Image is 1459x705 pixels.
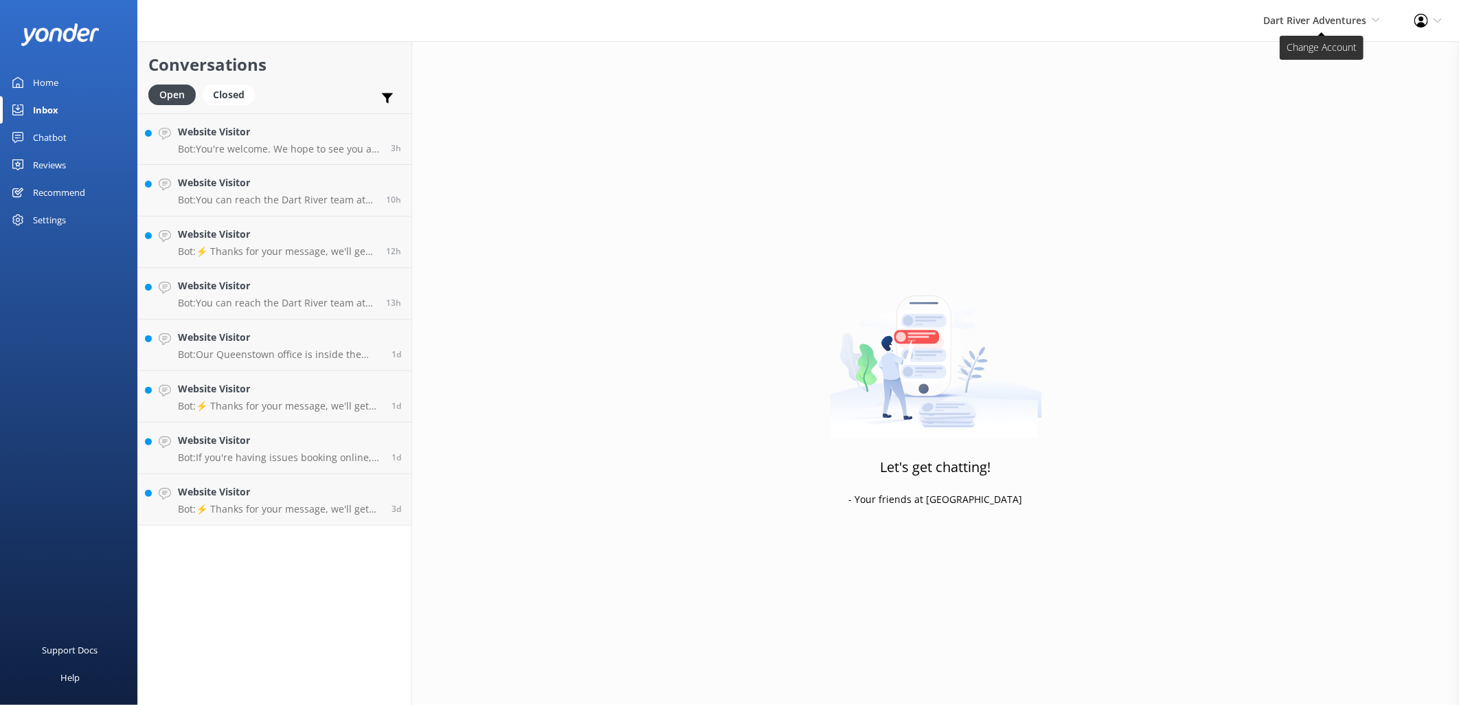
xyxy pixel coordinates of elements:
[33,124,67,151] div: Chatbot
[33,151,66,179] div: Reviews
[138,165,411,216] a: Website VisitorBot:You can reach the Dart River team at [PHONE_NUMBER] (within [GEOGRAPHIC_DATA])...
[138,216,411,268] a: Website VisitorBot:⚡ Thanks for your message, we'll get back to you as soon as we can. You're als...
[178,297,376,309] p: Bot: You can reach the Dart River team at [PHONE_NUMBER] (within [GEOGRAPHIC_DATA]), 0800 327 853...
[33,206,66,234] div: Settings
[148,85,196,105] div: Open
[830,267,1042,438] img: artwork of a man stealing a conversation from at giant smartphone
[178,503,381,515] p: Bot: ⚡ Thanks for your message, we'll get back to you as soon as we can. You're also welcome to k...
[203,85,255,105] div: Closed
[881,456,991,478] h3: Let's get chatting!
[178,227,376,242] h4: Website Visitor
[178,330,381,345] h4: Website Visitor
[33,96,58,124] div: Inbox
[392,348,401,360] span: Oct 09 2025 10:57pm (UTC +13:00) Pacific/Auckland
[391,142,401,154] span: Oct 11 2025 07:29am (UTC +13:00) Pacific/Auckland
[178,194,376,206] p: Bot: You can reach the Dart River team at [PHONE_NUMBER] (within [GEOGRAPHIC_DATA]), 0800 327 853...
[21,23,100,46] img: yonder-white-logo.png
[392,503,401,515] span: Oct 07 2025 03:56pm (UTC +13:00) Pacific/Auckland
[138,474,411,526] a: Website VisitorBot:⚡ Thanks for your message, we'll get back to you as soon as we can. You're als...
[386,297,401,309] span: Oct 10 2025 09:27pm (UTC +13:00) Pacific/Auckland
[43,636,98,664] div: Support Docs
[138,320,411,371] a: Website VisitorBot:Our Queenstown office is inside the [GEOGRAPHIC_DATA] at [STREET_ADDRESS], whe...
[178,484,381,500] h4: Website Visitor
[178,348,381,361] p: Bot: Our Queenstown office is inside the [GEOGRAPHIC_DATA] at [STREET_ADDRESS], where complimenta...
[178,433,381,448] h4: Website Visitor
[178,143,381,155] p: Bot: You're welcome. We hope to see you at [GEOGRAPHIC_DATA] soon!
[138,113,411,165] a: Website VisitorBot:You're welcome. We hope to see you at [GEOGRAPHIC_DATA] soon!3h
[178,175,376,190] h4: Website Visitor
[138,371,411,423] a: Website VisitorBot:⚡ Thanks for your message, we'll get back to you as soon as we can. You're als...
[148,52,401,78] h2: Conversations
[138,423,411,474] a: Website VisitorBot:If you're having issues booking online, please contact the Dart River team on ...
[178,124,381,139] h4: Website Visitor
[1263,14,1366,27] span: Dart River Adventures
[33,69,58,96] div: Home
[203,87,262,102] a: Closed
[148,87,203,102] a: Open
[178,381,381,396] h4: Website Visitor
[178,278,376,293] h4: Website Visitor
[178,400,381,412] p: Bot: ⚡ Thanks for your message, we'll get back to you as soon as we can. You're also welcome to k...
[386,194,401,205] span: Oct 11 2025 12:14am (UTC +13:00) Pacific/Auckland
[33,179,85,206] div: Recommend
[60,664,80,691] div: Help
[392,400,401,412] span: Oct 09 2025 05:18pm (UTC +13:00) Pacific/Auckland
[178,451,381,464] p: Bot: If you're having issues booking online, please contact the Dart River team on [PHONE_NUMBER]...
[178,245,376,258] p: Bot: ⚡ Thanks for your message, we'll get back to you as soon as we can. You're also welcome to k...
[392,451,401,463] span: Oct 09 2025 12:59pm (UTC +13:00) Pacific/Auckland
[386,245,401,257] span: Oct 10 2025 09:58pm (UTC +13:00) Pacific/Auckland
[849,492,1023,507] p: - Your friends at [GEOGRAPHIC_DATA]
[138,268,411,320] a: Website VisitorBot:You can reach the Dart River team at [PHONE_NUMBER] (within [GEOGRAPHIC_DATA])...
